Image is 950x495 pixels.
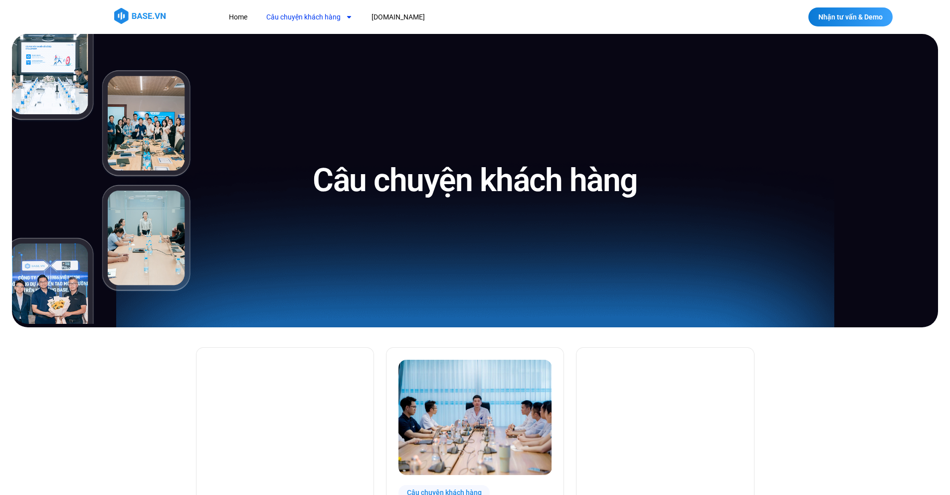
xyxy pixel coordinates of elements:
[259,8,360,26] a: Câu chuyện khách hàng
[221,8,255,26] a: Home
[364,8,432,26] a: [DOMAIN_NAME]
[313,160,637,201] h1: Câu chuyện khách hàng
[221,8,608,26] nav: Menu
[818,13,883,20] span: Nhận tư vấn & Demo
[808,7,893,26] a: Nhận tư vấn & Demo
